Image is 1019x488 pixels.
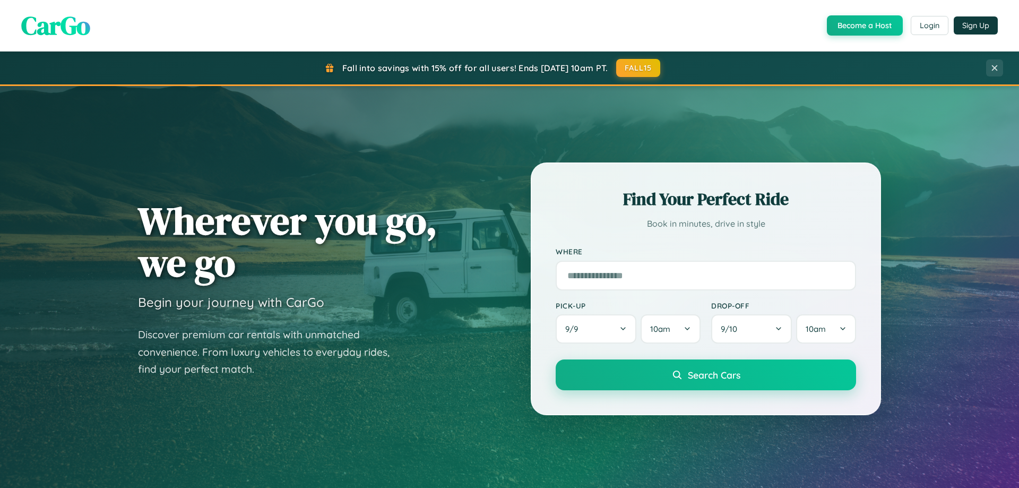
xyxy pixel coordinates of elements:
[721,324,742,334] span: 9 / 10
[556,359,856,390] button: Search Cars
[796,314,856,344] button: 10am
[565,324,583,334] span: 9 / 9
[711,301,856,310] label: Drop-off
[650,324,670,334] span: 10am
[556,216,856,232] p: Book in minutes, drive in style
[556,247,856,256] label: Where
[556,187,856,211] h2: Find Your Perfect Ride
[711,314,792,344] button: 9/10
[138,294,324,310] h3: Begin your journey with CarGo
[342,63,608,73] span: Fall into savings with 15% off for all users! Ends [DATE] 10am PT.
[138,326,403,378] p: Discover premium car rentals with unmatched convenience. From luxury vehicles to everyday rides, ...
[21,8,90,43] span: CarGo
[641,314,701,344] button: 10am
[138,200,437,284] h1: Wherever you go, we go
[954,16,998,35] button: Sign Up
[911,16,948,35] button: Login
[806,324,826,334] span: 10am
[556,301,701,310] label: Pick-up
[616,59,661,77] button: FALL15
[688,369,740,381] span: Search Cars
[827,15,903,36] button: Become a Host
[556,314,636,344] button: 9/9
